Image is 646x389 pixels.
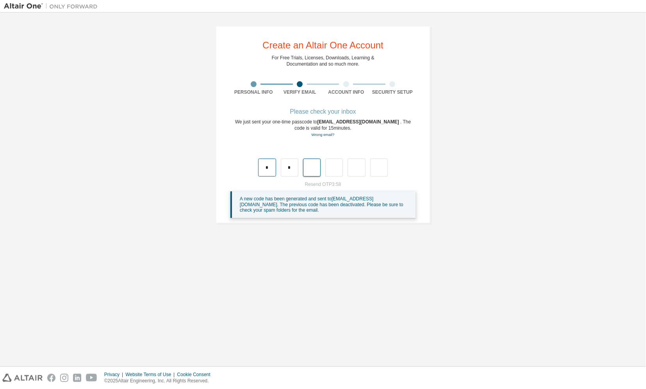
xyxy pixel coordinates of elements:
[125,371,177,378] div: Website Terms of Use
[47,374,55,382] img: facebook.svg
[177,371,215,378] div: Cookie Consent
[2,374,43,382] img: altair_logo.svg
[317,119,400,125] span: [EMAIL_ADDRESS][DOMAIN_NAME]
[240,196,403,213] span: A new code has been generated and sent to [EMAIL_ADDRESS][DOMAIN_NAME] . The previous code has be...
[104,371,125,378] div: Privacy
[4,2,102,10] img: Altair One
[230,119,416,138] div: We just sent your one-time passcode to . The code is valid for 15 minutes.
[262,41,384,50] div: Create an Altair One Account
[60,374,68,382] img: instagram.svg
[104,378,215,384] p: © 2025 Altair Engineering, Inc. All Rights Reserved.
[369,89,416,95] div: Security Setup
[311,132,334,137] a: Go back to the registration form
[272,55,375,67] div: For Free Trials, Licenses, Downloads, Learning & Documentation and so much more.
[323,89,369,95] div: Account Info
[86,374,97,382] img: youtube.svg
[277,89,323,95] div: Verify Email
[230,89,277,95] div: Personal Info
[73,374,81,382] img: linkedin.svg
[230,109,416,114] div: Please check your inbox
